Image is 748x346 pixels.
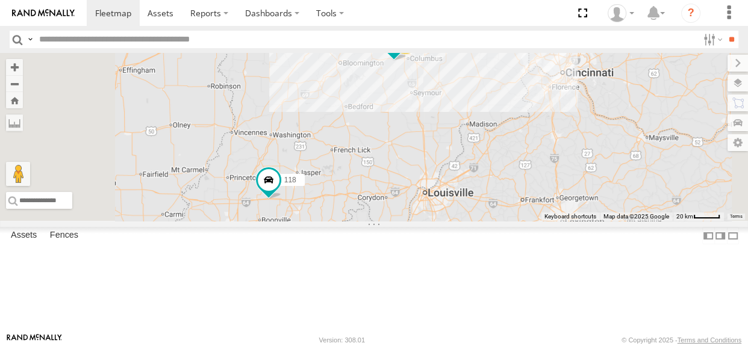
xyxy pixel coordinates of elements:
span: 118 [284,175,296,184]
a: Terms and Conditions [678,336,741,344]
div: Brandon Hickerson [603,4,638,22]
button: Keyboard shortcuts [544,212,596,221]
button: Zoom out [6,75,23,92]
label: Measure [6,114,23,131]
div: 2 [393,30,417,54]
a: Terms (opens in new tab) [730,214,743,219]
a: Visit our Website [7,334,62,346]
button: Zoom in [6,59,23,75]
label: Fences [44,227,84,244]
div: Version: 308.01 [319,336,365,344]
button: Zoom Home [6,92,23,108]
label: Dock Summary Table to the Left [702,227,714,244]
button: Map Scale: 20 km per 41 pixels [673,212,724,221]
label: Search Filter Options [699,31,725,48]
label: Search Query [25,31,35,48]
label: Map Settings [728,134,748,151]
label: Dock Summary Table to the Right [714,227,726,244]
span: 20 km [676,213,693,220]
span: Map data ©2025 Google [603,213,669,220]
label: Hide Summary Table [727,227,739,244]
label: Assets [5,227,43,244]
div: © Copyright 2025 - [622,336,741,344]
i: ? [681,4,700,23]
button: Drag Pegman onto the map to open Street View [6,162,30,186]
img: rand-logo.svg [12,9,75,17]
